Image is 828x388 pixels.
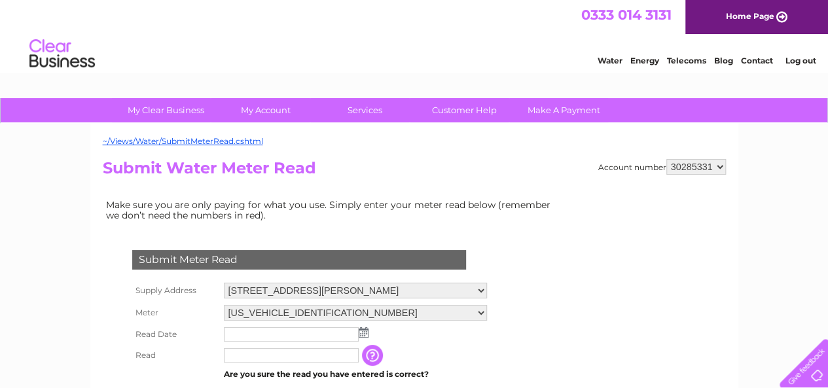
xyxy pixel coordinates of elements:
a: Blog [714,56,733,65]
h2: Submit Water Meter Read [103,159,726,184]
a: My Account [211,98,319,122]
a: Contact [741,56,773,65]
a: My Clear Business [112,98,220,122]
th: Read Date [129,324,221,345]
div: Clear Business is a trading name of Verastar Limited (registered in [GEOGRAPHIC_DATA] No. 3667643... [105,7,724,63]
a: Energy [630,56,659,65]
a: Water [598,56,622,65]
th: Read [129,345,221,366]
div: Account number [598,159,726,175]
a: Services [311,98,419,122]
img: ... [359,327,369,338]
td: Are you sure the read you have entered is correct? [221,366,490,383]
input: Information [362,345,386,366]
a: Log out [785,56,816,65]
a: 0333 014 3131 [581,7,672,23]
img: logo.png [29,34,96,74]
a: Make A Payment [510,98,618,122]
th: Meter [129,302,221,324]
a: Telecoms [667,56,706,65]
a: ~/Views/Water/SubmitMeterRead.cshtml [103,136,263,146]
td: Make sure you are only paying for what you use. Simply enter your meter read below (remember we d... [103,196,561,224]
div: Submit Meter Read [132,250,466,270]
a: Customer Help [410,98,518,122]
th: Supply Address [129,279,221,302]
